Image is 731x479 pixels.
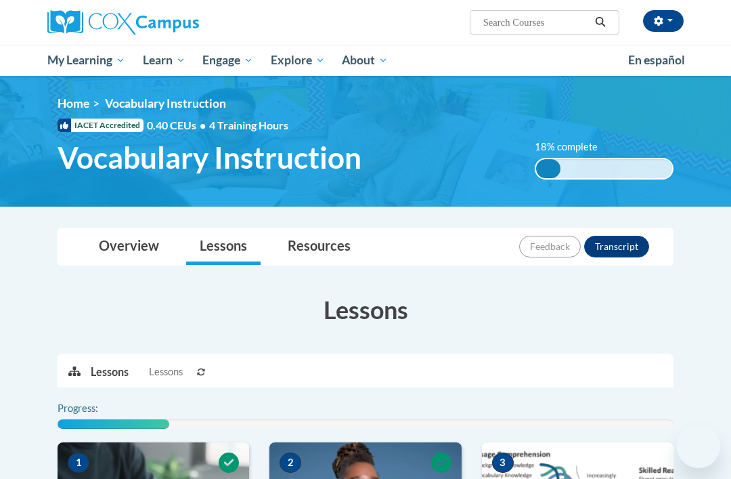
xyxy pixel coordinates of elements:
[39,45,134,76] a: My Learning
[677,425,720,468] iframe: Button to launch messaging window
[58,401,135,416] label: Progress:
[186,229,261,265] a: Lessons
[492,453,514,473] span: 3
[47,10,199,35] img: Cox Campus
[619,46,694,75] a: En español
[535,140,613,154] label: 18% complete
[262,45,334,76] a: Explore
[482,14,590,30] input: Search Courses
[202,52,253,68] span: Engage
[85,229,173,265] a: Overview
[271,52,325,68] span: Explore
[590,14,611,30] button: Search
[209,119,288,131] span: 4 Training Hours
[143,52,185,68] span: Learn
[58,119,143,132] span: IACET Accredited
[147,118,209,133] span: 0.40 CEUs
[194,45,262,76] a: Engage
[105,96,226,110] span: Vocabulary Instruction
[584,236,649,257] button: Transcript
[200,119,206,131] span: •
[91,365,129,379] p: Lessons
[628,53,685,67] span: En español
[47,52,125,68] span: My Learning
[519,236,581,257] button: Feedback
[68,453,89,473] span: 1
[274,229,364,265] a: Resources
[134,45,194,76] a: Learn
[334,45,397,76] a: About
[536,159,560,178] div: 18% complete
[58,293,673,327] h3: Lessons
[47,10,246,35] a: Cox Campus
[58,96,89,110] a: Home
[643,10,684,32] button: Account Settings
[37,45,694,76] div: Main menu
[58,140,361,175] span: Vocabulary Instruction
[342,52,388,68] span: About
[149,365,183,379] span: Lessons
[280,453,301,473] span: 2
